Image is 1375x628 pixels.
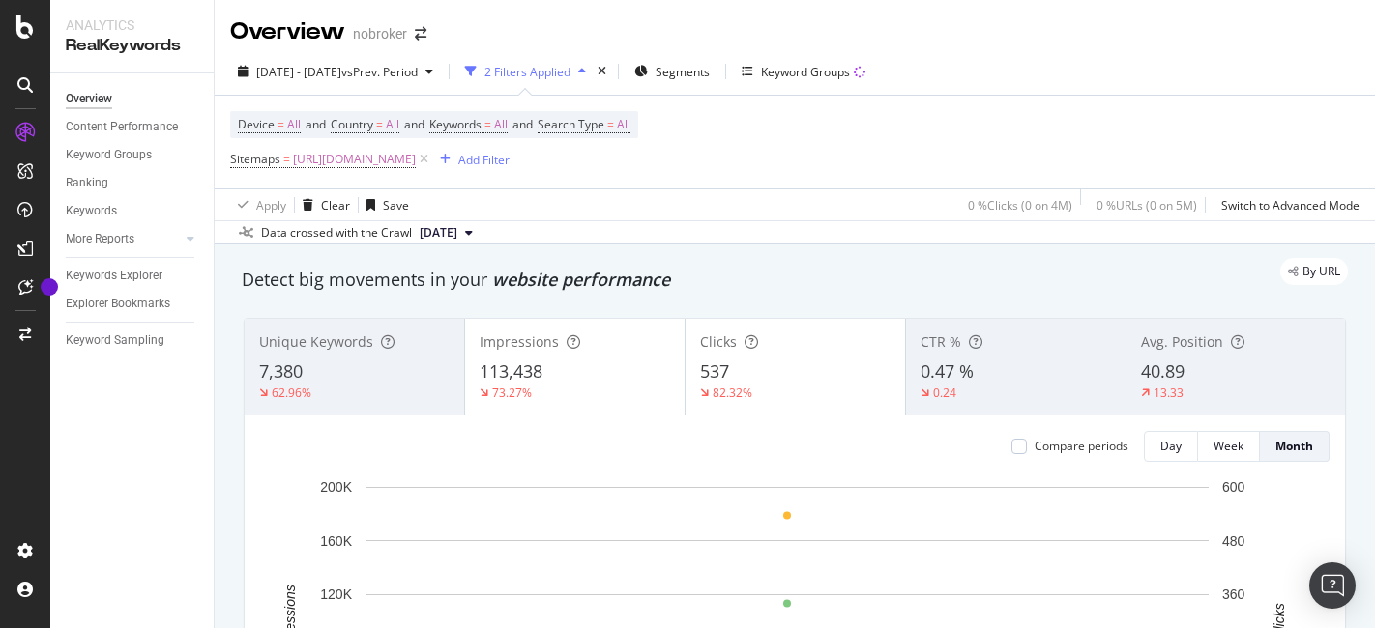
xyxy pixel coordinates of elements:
[700,332,737,351] span: Clicks
[432,148,510,171] button: Add Filter
[538,116,604,132] span: Search Type
[320,479,352,495] text: 200K
[261,224,412,242] div: Data crossed with the Crawl
[1035,438,1128,454] div: Compare periods
[66,229,181,249] a: More Reports
[66,201,117,221] div: Keywords
[492,385,532,401] div: 73.27%
[1222,586,1245,602] text: 360
[238,116,275,132] span: Device
[66,117,200,137] a: Content Performance
[66,15,198,35] div: Analytics
[66,330,164,351] div: Keyword Sampling
[1160,438,1182,454] div: Day
[353,24,407,43] div: nobroker
[412,221,481,244] button: [DATE]
[278,116,284,132] span: =
[713,385,752,401] div: 82.32%
[1141,332,1223,351] span: Avg. Position
[1144,431,1198,462] button: Day
[259,332,373,351] span: Unique Keywords
[1280,258,1348,285] div: legacy label
[386,111,399,138] span: All
[1097,197,1197,214] div: 0 % URLs ( 0 on 5M )
[480,359,542,383] span: 113,438
[404,116,424,132] span: and
[295,189,350,220] button: Clear
[287,111,301,138] span: All
[259,359,303,383] span: 7,380
[230,56,441,87] button: [DATE] - [DATE]vsPrev. Period
[66,117,178,137] div: Content Performance
[1275,438,1313,454] div: Month
[256,64,341,80] span: [DATE] - [DATE]
[66,330,200,351] a: Keyword Sampling
[66,89,112,109] div: Overview
[66,145,152,165] div: Keyword Groups
[230,189,286,220] button: Apply
[1198,431,1260,462] button: Week
[761,64,850,80] div: Keyword Groups
[1309,562,1356,609] div: Open Intercom Messenger
[607,116,614,132] span: =
[1221,197,1360,214] div: Switch to Advanced Mode
[458,152,510,168] div: Add Filter
[283,151,290,167] span: =
[66,266,200,286] a: Keywords Explorer
[1222,533,1245,549] text: 480
[66,266,162,286] div: Keywords Explorer
[66,145,200,165] a: Keyword Groups
[66,229,134,249] div: More Reports
[627,56,717,87] button: Segments
[968,197,1072,214] div: 0 % Clicks ( 0 on 4M )
[921,332,961,351] span: CTR %
[256,197,286,214] div: Apply
[321,197,350,214] div: Clear
[420,224,457,242] span: 2025 Aug. 4th
[41,278,58,296] div: Tooltip anchor
[1214,189,1360,220] button: Switch to Advanced Mode
[1302,266,1340,277] span: By URL
[1214,438,1243,454] div: Week
[1141,359,1185,383] span: 40.89
[415,27,426,41] div: arrow-right-arrow-left
[66,173,200,193] a: Ranking
[429,116,482,132] span: Keywords
[306,116,326,132] span: and
[512,116,533,132] span: and
[341,64,418,80] span: vs Prev. Period
[66,294,200,314] a: Explorer Bookmarks
[734,56,873,87] button: Keyword Groups
[293,146,416,173] span: [URL][DOMAIN_NAME]
[656,64,710,80] span: Segments
[376,116,383,132] span: =
[359,189,409,220] button: Save
[484,116,491,132] span: =
[1154,385,1184,401] div: 13.33
[230,151,280,167] span: Sitemaps
[457,56,594,87] button: 2 Filters Applied
[66,89,200,109] a: Overview
[1260,431,1330,462] button: Month
[494,111,508,138] span: All
[617,111,630,138] span: All
[921,359,974,383] span: 0.47 %
[383,197,409,214] div: Save
[480,332,559,351] span: Impressions
[272,385,311,401] div: 62.96%
[66,201,200,221] a: Keywords
[484,64,570,80] div: 2 Filters Applied
[700,359,729,383] span: 537
[594,62,610,81] div: times
[66,35,198,57] div: RealKeywords
[1222,479,1245,495] text: 600
[320,586,352,602] text: 120K
[320,533,352,549] text: 160K
[230,15,345,48] div: Overview
[66,173,108,193] div: Ranking
[66,294,170,314] div: Explorer Bookmarks
[933,385,956,401] div: 0.24
[331,116,373,132] span: Country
